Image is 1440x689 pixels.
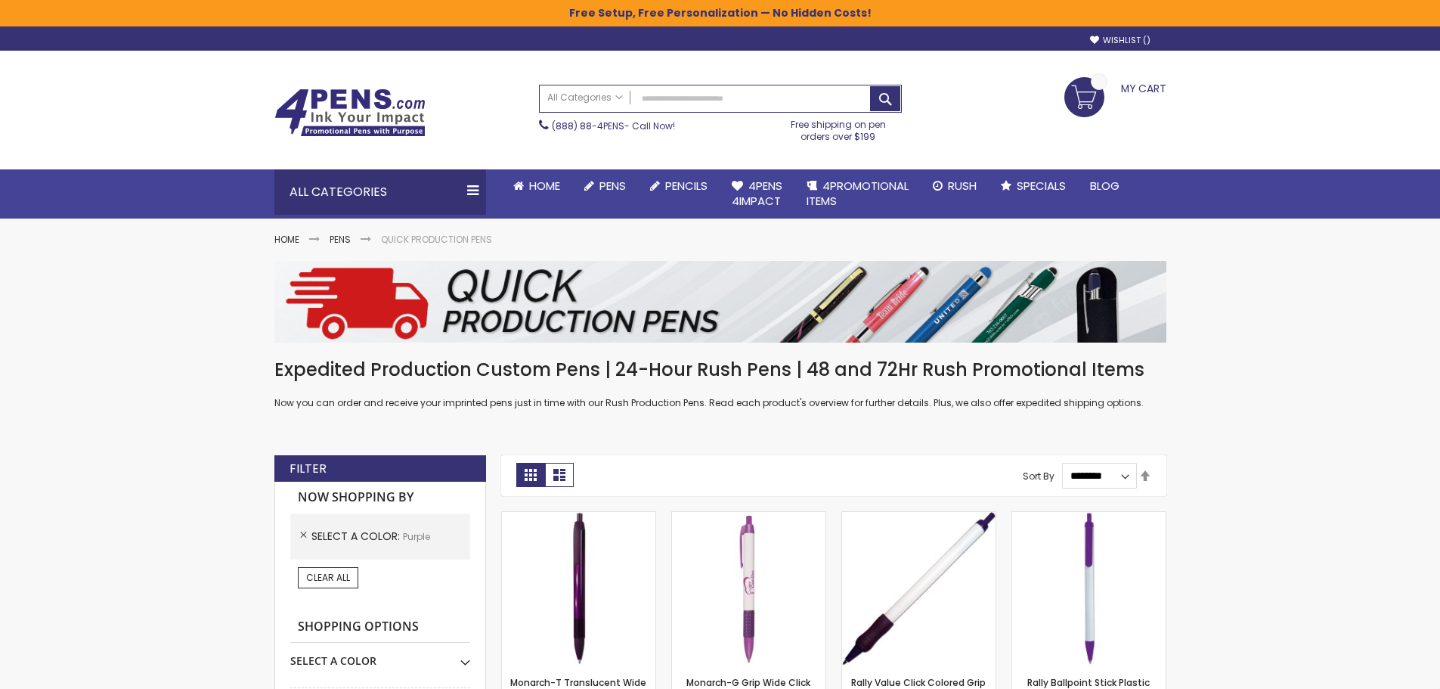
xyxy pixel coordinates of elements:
a: All Categories [540,85,630,110]
span: All Categories [547,92,623,104]
div: Free shipping on pen orders over $199 [775,113,902,143]
strong: Now Shopping by [290,482,470,514]
span: Home [529,178,560,194]
span: 4PROMOTIONAL ITEMS [807,178,909,209]
span: - Call Now! [552,119,675,132]
a: Rally Value Click Colored Grip Pen White Body - 48-Hr Production-Purple [842,511,996,524]
span: Clear All [306,571,350,584]
img: Rally Value Click Colored Grip Pen White Body - 48-Hr Production-Purple [842,512,996,666]
a: Monarch-G Grip Wide Click Ballpoint White Body Barrel Pen - 48-Hr Production-Purple [672,511,825,524]
span: 4Pens 4impact [732,178,782,209]
a: Home [501,169,572,203]
div: All Categories [274,169,486,215]
a: Blog [1078,169,1132,203]
span: Blog [1090,178,1119,194]
span: Rush [948,178,977,194]
a: 4PROMOTIONALITEMS [794,169,921,219]
img: Monarch-G Grip Wide Click Ballpoint White Body Barrel Pen - 48-Hr Production-Purple [672,512,825,666]
strong: Shopping Options [290,611,470,644]
a: 4Pens4impact [720,169,794,219]
a: Monarch-T Translucent Wide Click Ballpoint Pen - 48-Hr Production-Purple [502,511,655,524]
a: Pens [330,233,351,246]
span: Pens [599,178,626,194]
span: Purple [403,530,430,543]
img: Quick Production Pens [274,261,1166,343]
img: 4Pens Custom Pens and Promotional Products [274,88,426,137]
h1: Expedited Production Custom Pens | 24-Hour Rush Pens | 48 and 72Hr Rush Promotional Items [274,358,1166,382]
strong: Grid [516,463,545,487]
p: Now you can order and receive your imprinted pens just in time with our Rush Production Pens. Rea... [274,397,1166,409]
span: Specials [1017,178,1066,194]
span: Select A Color [311,529,403,544]
img: Rally Ballpoint Stick Plastic Promotional Pen - White Barrel - 48-Hr Production-Purple [1012,512,1166,666]
a: Rush [921,169,989,203]
img: Monarch-T Translucent Wide Click Ballpoint Pen - 48-Hr Production-Purple [502,512,655,666]
a: Specials [989,169,1078,203]
a: Pencils [638,169,720,203]
a: Home [274,233,299,246]
a: Clear All [298,567,358,588]
label: Sort By [1023,469,1054,482]
a: Pens [572,169,638,203]
strong: Filter [290,461,327,477]
a: Wishlist [1090,35,1150,46]
a: Rally Ballpoint Stick Plastic Promotional Pen - White Barrel - 48-Hr Production-Purple [1012,511,1166,524]
span: Pencils [665,178,708,194]
a: (888) 88-4PENS [552,119,624,132]
div: Select A Color [290,643,470,669]
strong: Quick Production Pens [381,233,492,246]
